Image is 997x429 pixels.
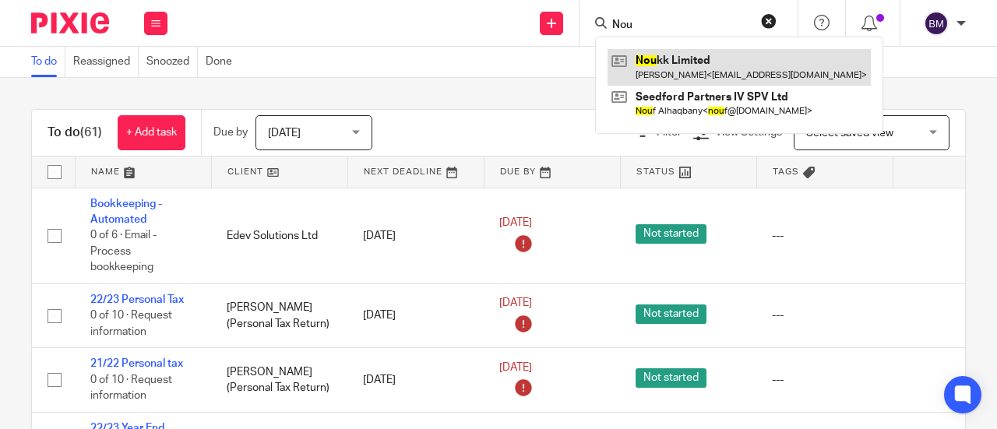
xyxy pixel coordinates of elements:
[80,126,102,139] span: (61)
[90,310,172,337] span: 0 of 10 · Request information
[73,47,139,77] a: Reassigned
[773,167,799,176] span: Tags
[347,283,484,347] td: [DATE]
[611,19,751,33] input: Search
[31,12,109,33] img: Pixie
[772,308,877,323] div: ---
[213,125,248,140] p: Due by
[499,362,532,373] span: [DATE]
[347,348,484,412] td: [DATE]
[211,348,347,412] td: [PERSON_NAME] (Personal Tax Return)
[211,283,347,347] td: [PERSON_NAME] (Personal Tax Return)
[761,13,777,29] button: Clear
[48,125,102,141] h1: To do
[806,128,893,139] span: Select saved view
[90,358,183,369] a: 21/22 Personal tax
[90,230,157,273] span: 0 of 6 · Email - Process bookkeeping
[146,47,198,77] a: Snoozed
[347,188,484,283] td: [DATE]
[118,115,185,150] a: + Add task
[772,228,877,244] div: ---
[924,11,949,36] img: svg%3E
[90,374,172,402] span: 0 of 10 · Request information
[90,294,184,305] a: 22/23 Personal Tax
[499,298,532,309] span: [DATE]
[31,47,65,77] a: To do
[636,368,706,388] span: Not started
[499,218,532,229] span: [DATE]
[636,224,706,244] span: Not started
[211,188,347,283] td: Edev Solutions Ltd
[206,47,240,77] a: Done
[268,128,301,139] span: [DATE]
[90,199,162,225] a: Bookkeeping - Automated
[772,372,877,388] div: ---
[636,304,706,324] span: Not started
